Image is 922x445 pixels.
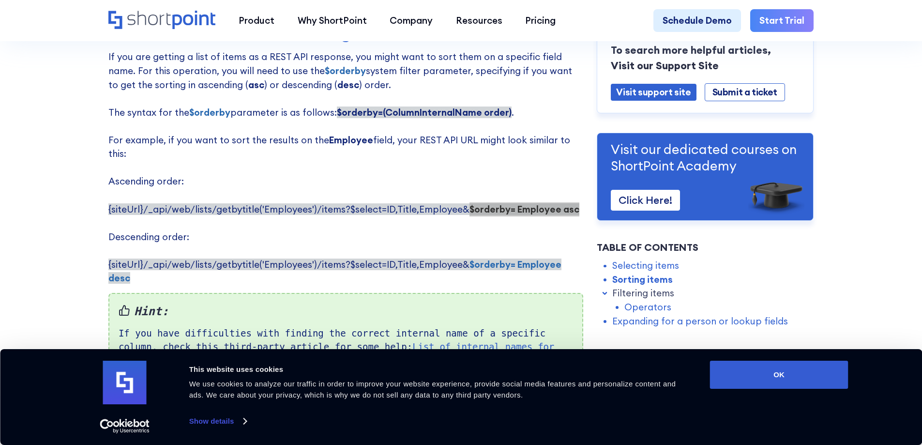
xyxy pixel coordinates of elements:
em: Hint: [119,303,573,321]
div: Product [239,14,274,28]
div: Pricing [525,14,556,28]
strong: asc [248,79,264,91]
span: {siteUrl}/_api/web/lists/getbytitle('Employees')/items?$select=ID,Title,Employee& [108,203,579,215]
a: Selecting items [612,259,679,273]
a: Company [378,9,444,32]
img: logo [103,361,147,404]
a: Usercentrics Cookiebot - opens in a new window [82,419,167,433]
a: Show details [189,414,246,429]
strong: $orderby [325,65,366,77]
a: Resources [444,9,514,32]
div: Why ShortPoint [298,14,367,28]
button: OK [710,361,848,389]
strong: $orderby [189,107,230,118]
a: Submit a ticket [705,83,785,101]
div: Table of Contents [597,240,814,255]
span: We use cookies to analyze our traffic in order to improve your website experience, provide social... [189,380,676,399]
span: {siteUrl}/_api/web/lists/getbytitle('Employees')/items?$select=ID,Title,Employee& [108,259,561,284]
p: To search more helpful articles, Visit our Support Site [611,42,800,73]
p: If you are getting a list of items as a REST API response, you might want to sort them on a speci... [108,50,583,285]
a: Visit support site [611,83,696,100]
div: This website uses cookies [189,364,688,375]
strong: $orderby=(ColumnInternalName order) [337,107,512,118]
h2: Sorting items [164,21,527,42]
a: Sorting items [612,272,673,286]
a: Start Trial [750,9,814,32]
a: Pricing [514,9,568,32]
p: Visit our dedicated courses on ShortPoint Academy [611,140,800,174]
a: Click Here! [611,189,680,210]
strong: desc [337,79,359,91]
strong: $orderby= Employee asc [469,203,579,215]
div: If you have difficulties with finding the correct internal name of a specific column, check this ... [108,293,583,378]
a: Product [227,9,286,32]
a: Filtering items [612,286,674,300]
div: Resources [456,14,502,28]
div: Company [390,14,433,28]
a: Schedule Demo [653,9,741,32]
a: Home [108,11,215,31]
a: Operators [624,300,671,314]
strong: Employee [329,134,373,146]
a: Why ShortPoint [286,9,378,32]
a: Expanding for a person or lookup fields [612,314,788,328]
